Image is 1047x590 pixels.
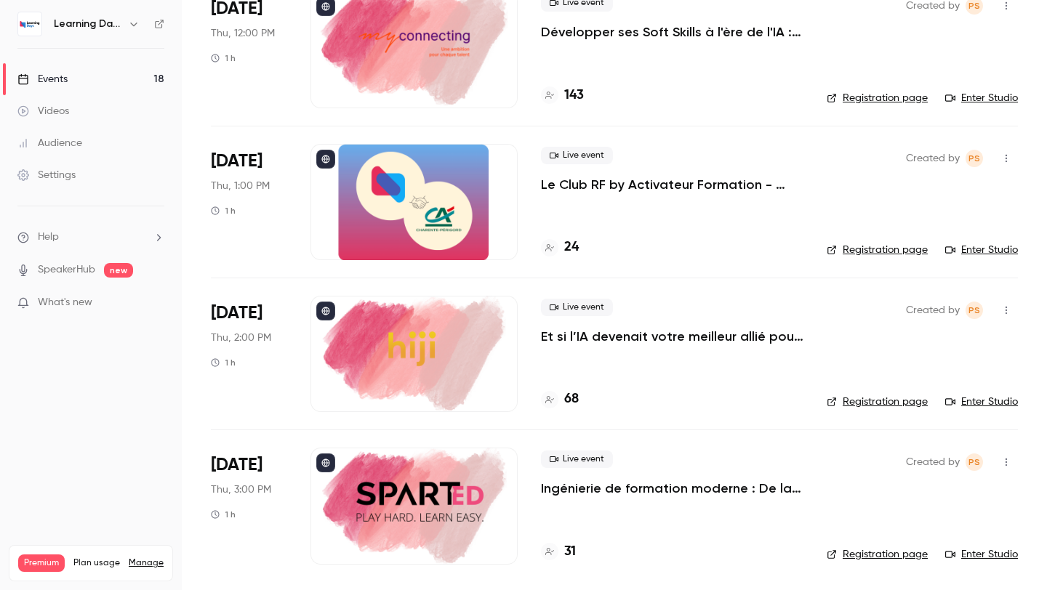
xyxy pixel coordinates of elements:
[541,542,576,562] a: 31
[966,302,983,319] span: Prad Selvarajah
[564,389,579,409] h4: 68
[17,168,76,182] div: Settings
[541,23,803,41] a: Développer ses Soft Skills à l'ère de l'IA : Esprit critique & IA
[38,230,59,245] span: Help
[945,91,1018,105] a: Enter Studio
[211,26,275,41] span: Thu, 12:00 PM
[211,205,236,217] div: 1 h
[541,299,613,316] span: Live event
[38,262,95,278] a: SpeakerHub
[38,295,92,310] span: What's new
[73,557,120,569] span: Plan usage
[564,542,576,562] h4: 31
[18,554,65,572] span: Premium
[211,357,236,368] div: 1 h
[211,448,287,564] div: Oct 9 Thu, 3:00 PM (Europe/Paris)
[827,243,928,257] a: Registration page
[211,331,271,345] span: Thu, 2:00 PM
[211,302,262,325] span: [DATE]
[211,179,270,193] span: Thu, 1:00 PM
[564,86,584,105] h4: 143
[541,86,584,105] a: 143
[104,263,133,278] span: new
[541,389,579,409] a: 68
[541,328,803,345] a: Et si l’IA devenait votre meilleur allié pour prouver enfin l’impact de vos formations ?
[54,17,122,31] h6: Learning Days
[945,547,1018,562] a: Enter Studio
[945,395,1018,409] a: Enter Studio
[968,150,980,167] span: PS
[564,238,579,257] h4: 24
[211,52,236,64] div: 1 h
[906,150,960,167] span: Created by
[945,243,1018,257] a: Enter Studio
[211,150,262,173] span: [DATE]
[827,547,928,562] a: Registration page
[147,296,164,310] iframe: Noticeable Trigger
[966,150,983,167] span: Prad Selvarajah
[129,557,164,569] a: Manage
[906,302,960,319] span: Created by
[541,176,803,193] a: Le Club RF by Activateur Formation - réservé uniquement aux responsables formation
[17,230,164,245] li: help-dropdown-opener
[17,104,69,118] div: Videos
[211,296,287,412] div: Oct 9 Thu, 2:00 PM (Europe/Paris)
[827,395,928,409] a: Registration page
[968,302,980,319] span: PS
[906,453,960,471] span: Created by
[211,144,287,260] div: Oct 9 Thu, 1:00 PM (Europe/Paris)
[18,12,41,36] img: Learning Days
[541,480,803,497] a: Ingénierie de formation moderne : De la salle de classe au flux de travail, concevoir pour l’usag...
[966,453,983,471] span: Prad Selvarajah
[17,72,68,86] div: Events
[541,450,613,468] span: Live event
[211,482,271,497] span: Thu, 3:00 PM
[541,147,613,164] span: Live event
[211,509,236,520] div: 1 h
[541,238,579,257] a: 24
[968,453,980,471] span: PS
[17,136,82,150] div: Audience
[211,453,262,477] span: [DATE]
[827,91,928,105] a: Registration page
